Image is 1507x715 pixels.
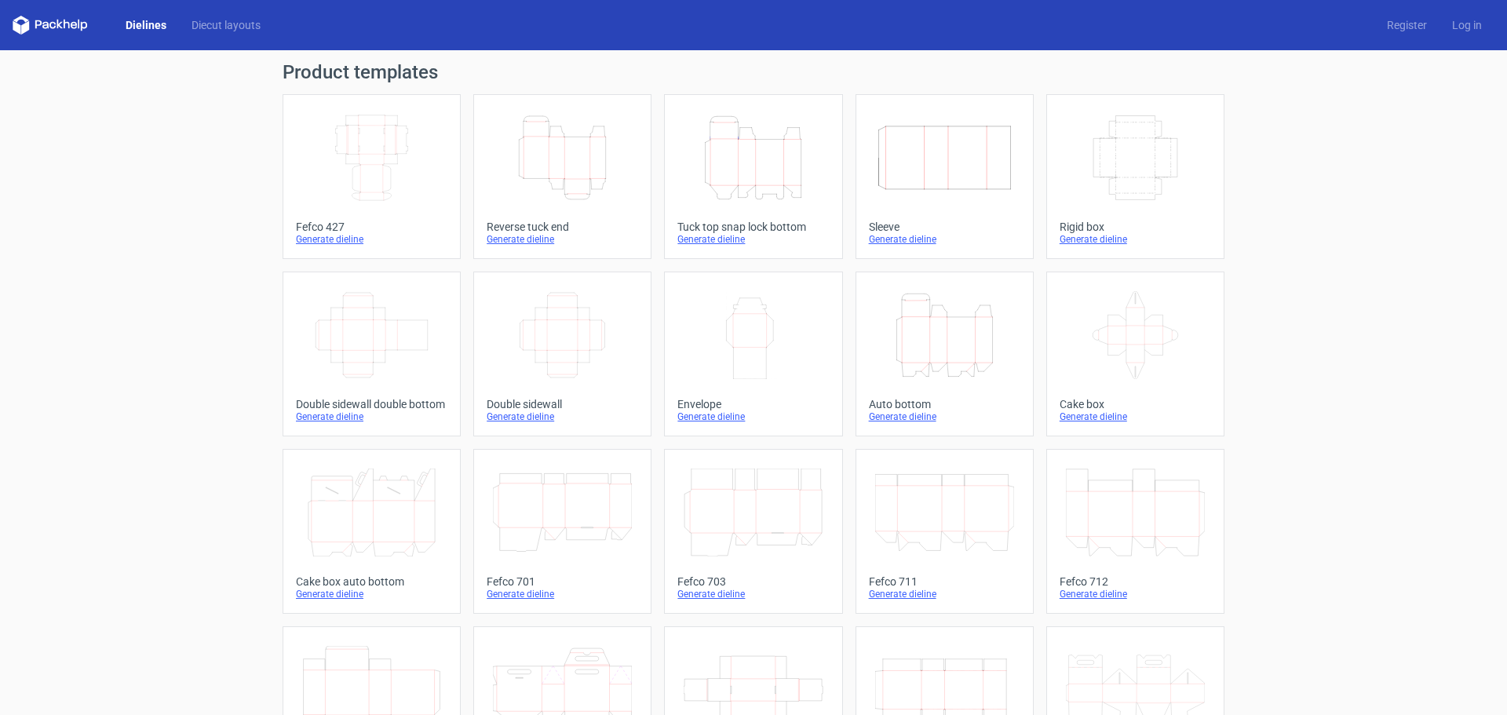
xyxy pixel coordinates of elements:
[296,588,447,600] div: Generate dieline
[1060,221,1211,233] div: Rigid box
[1060,410,1211,423] div: Generate dieline
[473,449,651,614] a: Fefco 701Generate dieline
[869,410,1020,423] div: Generate dieline
[677,588,829,600] div: Generate dieline
[1060,233,1211,246] div: Generate dieline
[664,94,842,259] a: Tuck top snap lock bottomGenerate dieline
[856,272,1034,436] a: Auto bottomGenerate dieline
[487,588,638,600] div: Generate dieline
[677,233,829,246] div: Generate dieline
[283,449,461,614] a: Cake box auto bottomGenerate dieline
[869,221,1020,233] div: Sleeve
[487,221,638,233] div: Reverse tuck end
[283,63,1224,82] h1: Product templates
[113,17,179,33] a: Dielines
[677,398,829,410] div: Envelope
[487,410,638,423] div: Generate dieline
[179,17,273,33] a: Diecut layouts
[1060,398,1211,410] div: Cake box
[487,233,638,246] div: Generate dieline
[1374,17,1439,33] a: Register
[473,94,651,259] a: Reverse tuck endGenerate dieline
[296,233,447,246] div: Generate dieline
[296,398,447,410] div: Double sidewall double bottom
[283,94,461,259] a: Fefco 427Generate dieline
[856,94,1034,259] a: SleeveGenerate dieline
[677,575,829,588] div: Fefco 703
[487,575,638,588] div: Fefco 701
[664,449,842,614] a: Fefco 703Generate dieline
[677,221,829,233] div: Tuck top snap lock bottom
[487,398,638,410] div: Double sidewall
[296,221,447,233] div: Fefco 427
[1046,94,1224,259] a: Rigid boxGenerate dieline
[869,233,1020,246] div: Generate dieline
[1060,588,1211,600] div: Generate dieline
[283,272,461,436] a: Double sidewall double bottomGenerate dieline
[473,272,651,436] a: Double sidewallGenerate dieline
[869,588,1020,600] div: Generate dieline
[296,575,447,588] div: Cake box auto bottom
[1046,449,1224,614] a: Fefco 712Generate dieline
[1046,272,1224,436] a: Cake boxGenerate dieline
[856,449,1034,614] a: Fefco 711Generate dieline
[1439,17,1494,33] a: Log in
[664,272,842,436] a: EnvelopeGenerate dieline
[869,398,1020,410] div: Auto bottom
[677,410,829,423] div: Generate dieline
[869,575,1020,588] div: Fefco 711
[296,410,447,423] div: Generate dieline
[1060,575,1211,588] div: Fefco 712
